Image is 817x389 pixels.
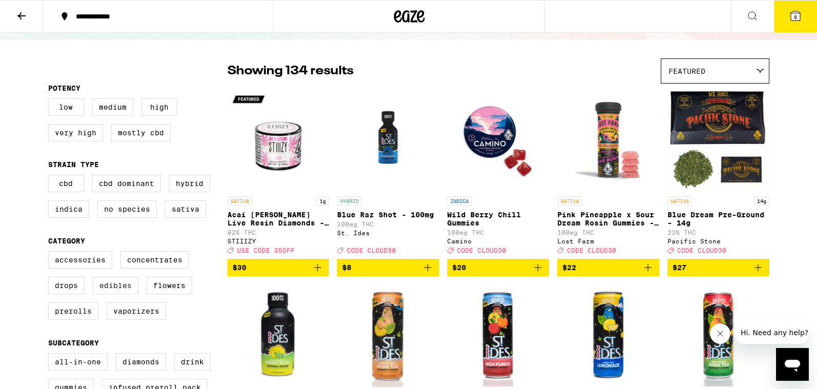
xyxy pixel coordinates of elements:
span: $8 [342,263,351,272]
p: SATIVA [227,196,252,206]
p: HYBRID [337,196,362,206]
label: Mostly CBD [111,124,171,141]
label: Drops [48,277,85,294]
p: 14g [754,196,769,206]
a: Open page for Acai Berry Live Resin Diamonds - 1g from STIIIZY [227,89,329,259]
label: No Species [97,200,157,218]
img: Camino - Wild Berry Chill Gummies [447,89,549,191]
iframe: Button to launch messaging window [776,348,809,381]
div: St. Ides [337,230,439,236]
p: SATIVA [557,196,582,206]
p: 82% THC [227,229,329,236]
img: St. Ides - Maui Mango High Tea [667,284,769,387]
legend: Strain Type [48,160,99,169]
p: 1g [317,196,329,206]
label: All-In-One [48,353,108,371]
p: Blue Dream Pre-Ground - 14g [667,211,769,227]
img: St. Ides - Georgia Peach High Tea [337,284,439,387]
label: Prerolls [48,302,98,320]
label: Very High [48,124,103,141]
img: Lost Farm - Pink Pineapple x Sour Dream Rosin Gummies - 100mg [557,89,659,191]
img: STIIIZY - Acai Berry Live Resin Diamonds - 1g [227,89,329,191]
iframe: Close message [710,323,730,344]
iframe: Message from company [735,321,809,344]
a: Open page for Pink Pineapple x Sour Dream Rosin Gummies - 100mg from Lost Farm [557,89,659,259]
p: INDICA [447,196,472,206]
span: $30 [233,263,246,272]
label: Flowers [146,277,192,294]
p: Wild Berry Chill Gummies [447,211,549,227]
label: Diamonds [116,353,166,371]
img: Pacific Stone - Blue Dream Pre-Ground - 14g [667,89,769,191]
span: CODE CLOUD30 [347,247,396,254]
span: USE CODE 35OFF [237,247,295,254]
label: Hybrid [169,175,210,192]
span: CODE CLOUD30 [457,247,506,254]
span: $27 [673,263,686,272]
span: CODE CLOUD30 [567,247,616,254]
button: Add to bag [447,259,549,276]
button: Add to bag [557,259,659,276]
label: High [141,98,177,116]
label: Sativa [165,200,206,218]
label: Edibles [93,277,138,294]
label: Concentrates [120,251,189,269]
a: Open page for Blue Raz Shot - 100mg from St. Ides [337,89,439,259]
a: Open page for Wild Berry Chill Gummies from Camino [447,89,549,259]
img: St. Ides - Blue Raz Shot - 100mg [337,89,439,191]
label: Accessories [48,251,112,269]
p: Acai [PERSON_NAME] Live Resin Diamonds - 1g [227,211,329,227]
label: Vaporizers [107,302,166,320]
span: CODE CLOUD30 [677,247,726,254]
span: $20 [452,263,466,272]
label: Low [48,98,84,116]
p: 23% THC [667,229,769,236]
label: CBD [48,175,84,192]
legend: Subcategory [48,339,99,347]
div: Camino [447,238,549,244]
legend: Category [48,237,85,245]
span: Featured [668,67,705,75]
button: 6 [774,1,817,32]
label: Medium [92,98,133,116]
div: Lost Farm [557,238,659,244]
img: St. Ides - Lemonade High Tea [557,284,659,387]
p: Pink Pineapple x Sour Dream Rosin Gummies - 100mg [557,211,659,227]
span: $22 [562,263,576,272]
legend: Potency [48,84,80,92]
p: SATIVA [667,196,692,206]
p: Showing 134 results [227,63,353,80]
label: Drink [174,353,211,371]
span: 6 [794,14,797,20]
p: 100mg THC [337,221,439,228]
p: Blue Raz Shot - 100mg [337,211,439,219]
div: Pacific Stone [667,238,769,244]
div: STIIIZY [227,238,329,244]
p: 100mg THC [447,229,549,236]
img: St. Ides - Energy Blast Shot - 100mg [227,284,329,387]
button: Add to bag [227,259,329,276]
img: St. Ides - High Punch High Tea [447,284,549,387]
label: Indica [48,200,89,218]
button: Add to bag [337,259,439,276]
button: Add to bag [667,259,769,276]
a: Open page for Blue Dream Pre-Ground - 14g from Pacific Stone [667,89,769,259]
label: CBD Dominant [92,175,161,192]
p: 100mg THC [557,229,659,236]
